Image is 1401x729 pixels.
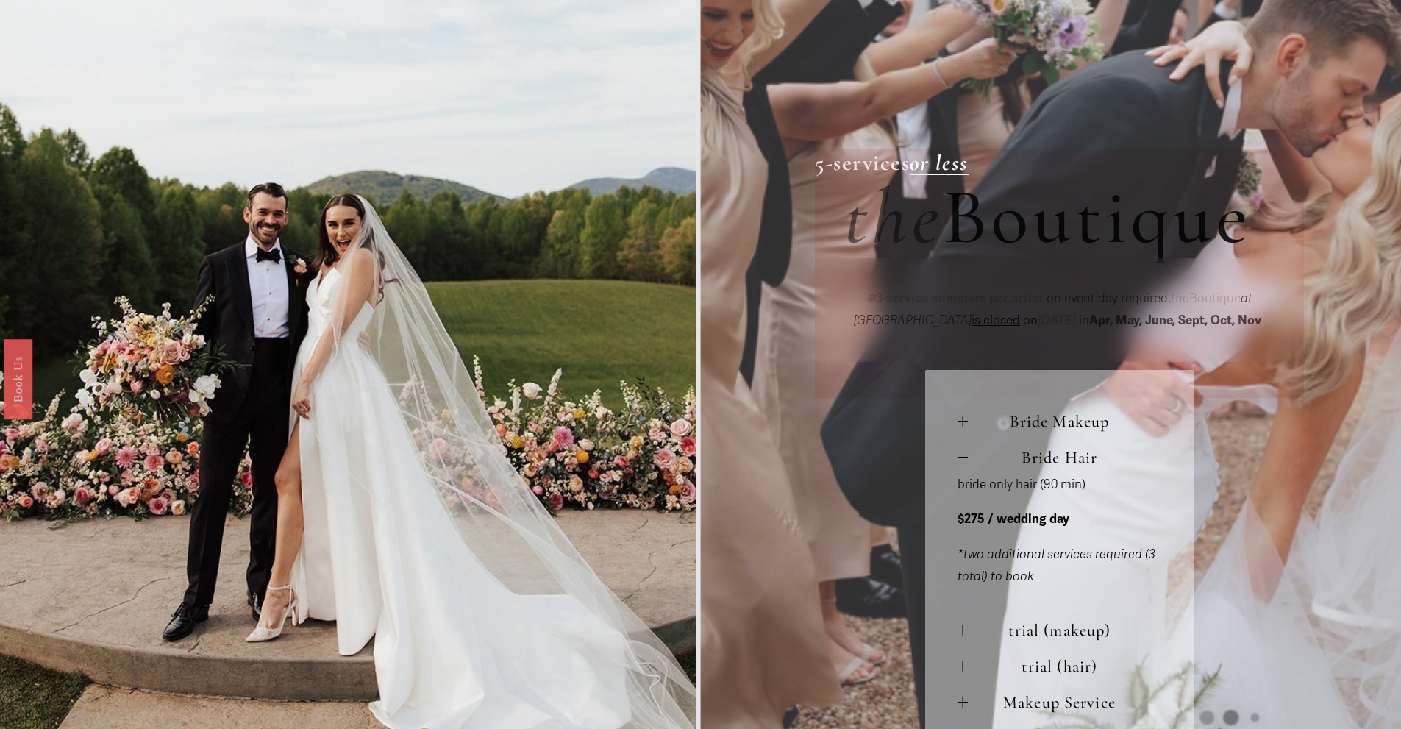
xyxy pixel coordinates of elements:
[958,438,1161,474] button: Bride Hair
[968,620,1161,640] span: trial (makeup)
[815,149,910,177] strong: 5-services
[968,447,1161,467] span: Bride Hair
[972,313,1020,328] span: is closed
[958,611,1161,647] button: trial (makeup)
[1171,291,1241,306] span: Boutique
[876,291,1044,306] strong: 3-service minimum per artist
[1089,313,1261,328] strong: Apr, May, June, Sept, Oct, Nov
[958,647,1161,683] button: trial (hair)
[844,288,1275,333] p: on
[958,511,1069,527] strong: $275 / wedding day
[958,402,1161,438] button: Bride Makeup
[1044,291,1171,306] span: on event day required.
[958,474,1161,611] div: Bride Hair
[1171,291,1189,306] em: the
[866,291,876,306] em: ✽
[958,683,1161,719] button: Makeup Service
[1076,313,1264,328] span: in
[4,338,32,419] a: Book Us
[958,474,1161,497] p: bride only hair (90 min)
[910,149,969,177] a: or less
[968,692,1161,712] span: Makeup Service
[968,411,1161,431] span: Bride Makeup
[1038,313,1076,328] em: [DATE]
[968,656,1161,676] span: trial (hair)
[958,547,1155,585] em: *two additional services required (3 total) to book
[844,170,943,264] em: the
[943,170,1252,264] span: Boutique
